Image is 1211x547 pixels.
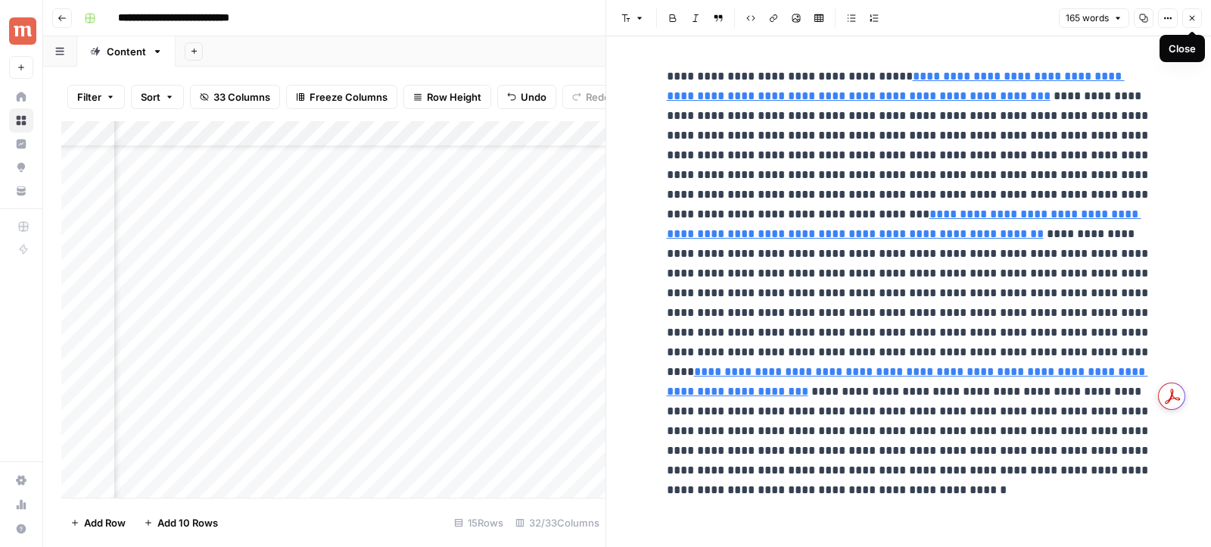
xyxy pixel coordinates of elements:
[1059,8,1129,28] button: 165 words
[131,85,184,109] button: Sort
[9,132,33,156] a: Insights
[9,155,33,180] a: Opportunities
[77,89,101,105] span: Filter
[9,179,33,203] a: Your Data
[213,89,270,105] span: 33 Columns
[135,511,227,535] button: Add 10 Rows
[1169,41,1196,56] div: Close
[107,44,146,59] div: Content
[84,515,126,530] span: Add Row
[521,89,546,105] span: Undo
[448,511,509,535] div: 15 Rows
[67,85,125,109] button: Filter
[286,85,397,109] button: Freeze Columns
[77,36,176,67] a: Content
[9,17,36,45] img: Maple Logo
[61,511,135,535] button: Add Row
[9,12,33,50] button: Workspace: Maple
[9,492,33,517] a: Usage
[190,85,280,109] button: 33 Columns
[509,511,605,535] div: 32/33 Columns
[9,517,33,541] button: Help + Support
[310,89,388,105] span: Freeze Columns
[9,85,33,109] a: Home
[9,108,33,133] a: Browse
[157,515,218,530] span: Add 10 Rows
[1066,11,1109,25] span: 165 words
[9,468,33,492] a: Settings
[562,85,620,109] button: Redo
[497,85,556,109] button: Undo
[403,85,491,109] button: Row Height
[141,89,160,105] span: Sort
[586,89,610,105] span: Redo
[427,89,481,105] span: Row Height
